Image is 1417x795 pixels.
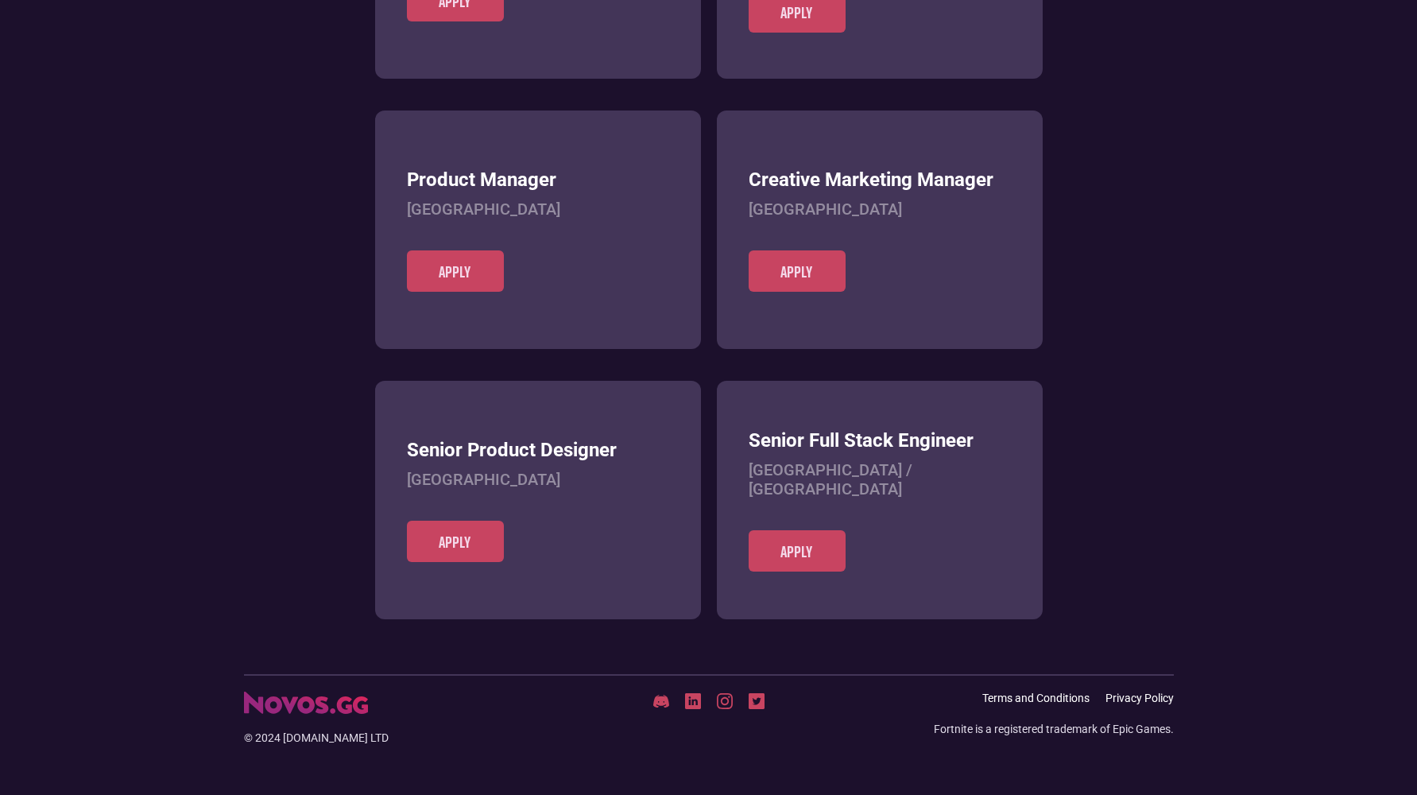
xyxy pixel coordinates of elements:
[749,460,1011,498] h4: [GEOGRAPHIC_DATA] / [GEOGRAPHIC_DATA]
[407,169,669,192] h3: Product Manager
[407,439,669,521] a: Senior Product Designer[GEOGRAPHIC_DATA]
[749,169,1011,250] a: Creative Marketing Manager[GEOGRAPHIC_DATA]
[1105,692,1174,705] a: Privacy Policy
[407,521,504,562] a: Apply
[749,429,1011,452] h3: Senior Full Stack Engineer
[244,730,554,746] div: © 2024 [DOMAIN_NAME] LTD
[749,429,1011,530] a: Senior Full Stack Engineer[GEOGRAPHIC_DATA] / [GEOGRAPHIC_DATA]
[749,169,1011,192] h3: Creative Marketing Manager
[407,439,669,462] h3: Senior Product Designer
[934,721,1174,737] div: Fortnite is a registered trademark of Epic Games.
[749,530,846,572] a: Apply
[749,200,1011,219] h4: [GEOGRAPHIC_DATA]
[407,169,669,250] a: Product Manager[GEOGRAPHIC_DATA]
[407,470,669,489] h4: [GEOGRAPHIC_DATA]
[982,692,1090,705] a: Terms and Conditions
[407,250,504,292] a: Apply
[407,200,669,219] h4: [GEOGRAPHIC_DATA]
[749,250,846,292] a: Apply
